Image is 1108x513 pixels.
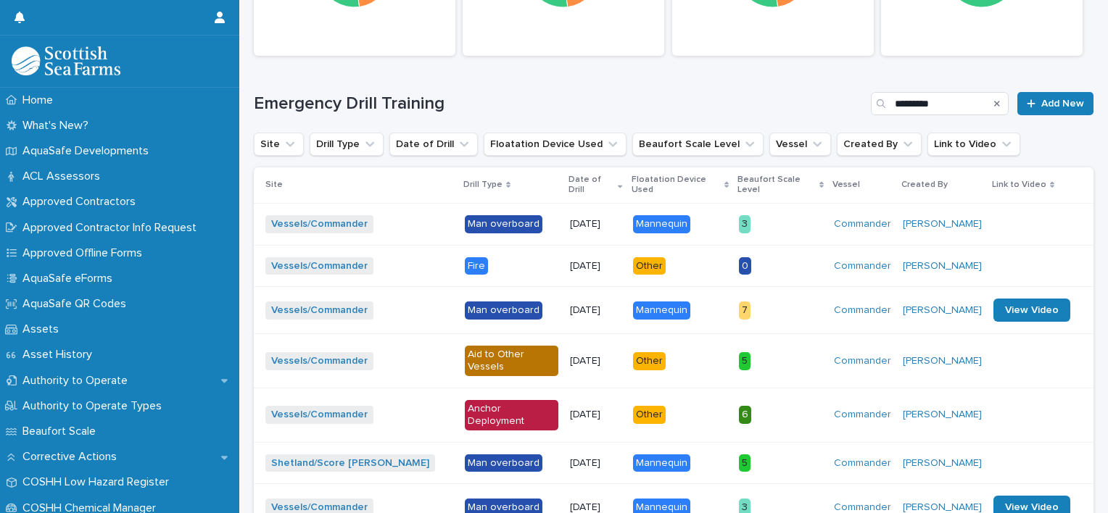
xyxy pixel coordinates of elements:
div: Other [633,352,666,370]
a: [PERSON_NAME] [903,457,982,470]
tr: Vessels/Commander Man overboard[DATE]Mannequin7Commander [PERSON_NAME] View Video [254,287,1093,334]
span: View Video [1005,305,1059,315]
p: Created By [901,177,948,193]
p: Date of Drill [569,172,614,199]
p: Beaufort Scale [17,425,107,438]
h1: Emergency Drill Training [254,93,865,114]
p: Approved Contractors [17,195,147,209]
div: 5 [739,352,751,370]
a: [PERSON_NAME] [903,409,982,421]
a: Commander [834,304,891,317]
a: [PERSON_NAME] [903,304,982,317]
button: Site [254,133,304,156]
div: Anchor Deployment [465,400,558,430]
div: Man overboard [465,454,542,472]
p: [DATE] [570,457,621,470]
div: Fire [465,257,488,275]
p: What's New? [17,119,100,133]
p: [DATE] [570,260,621,272]
a: Commander [834,457,891,470]
a: Commander [834,218,891,230]
p: Approved Offline Forms [17,246,154,260]
div: 5 [739,454,751,472]
p: Approved Contractor Info Request [17,221,208,235]
p: AquaSafe eForms [17,272,124,285]
p: Corrective Actions [17,450,128,464]
p: ACL Assessors [17,170,112,183]
button: Created By [837,133,922,156]
div: Mannequin [633,301,690,320]
p: Assets [17,322,70,336]
p: [DATE] [570,355,621,367]
button: Beaufort Scale Level [632,133,764,156]
div: Other [633,406,666,424]
div: Man overboard [465,215,542,233]
p: Authority to Operate Types [17,399,173,413]
button: Link to Video [927,133,1020,156]
div: 7 [739,301,751,320]
a: Commander [834,409,891,421]
p: Beaufort Scale Level [737,172,815,199]
button: Vessel [769,133,831,156]
a: Vessels/Commander [271,260,368,272]
p: Drill Type [463,177,503,193]
p: Authority to Operate [17,374,139,388]
tr: Shetland/Score [PERSON_NAME] Man overboard[DATE]Mannequin5Commander [PERSON_NAME] [254,442,1093,484]
div: 3 [739,215,751,233]
div: Other [633,257,666,275]
p: [DATE] [570,409,621,421]
button: Drill Type [310,133,384,156]
div: Man overboard [465,301,542,320]
p: Asset History [17,348,104,362]
p: COSHH Low Hazard Register [17,475,181,489]
button: Date of Drill [389,133,478,156]
p: [DATE] [570,218,621,230]
a: Add New [1017,92,1093,115]
tr: Vessels/Commander Anchor Deployment[DATE]Other6Commander [PERSON_NAME] [254,388,1093,442]
a: Commander [834,355,891,367]
a: [PERSON_NAME] [903,355,982,367]
a: [PERSON_NAME] [903,218,982,230]
button: Floatation Device Used [484,133,627,156]
a: Vessels/Commander [271,409,368,421]
p: AquaSafe Developments [17,144,160,158]
p: Site [265,177,283,193]
span: Add New [1041,99,1084,109]
p: Floatation Device Used [632,172,721,199]
a: [PERSON_NAME] [903,260,982,272]
a: Shetland/Score [PERSON_NAME] [271,457,429,470]
p: [DATE] [570,304,621,317]
div: 6 [739,406,751,424]
p: AquaSafe QR Codes [17,297,138,311]
div: 0 [739,257,751,275]
a: Vessels/Commander [271,355,368,367]
div: Aid to Other Vessels [465,346,558,376]
p: Vessel [832,177,860,193]
a: Vessels/Commander [271,304,368,317]
tr: Vessels/Commander Fire[DATE]Other0Commander [PERSON_NAME] [254,245,1093,287]
a: Vessels/Commander [271,218,368,230]
span: View Video [1005,502,1059,512]
p: Link to Video [992,177,1046,193]
input: Search [871,92,1009,115]
div: Mannequin [633,215,690,233]
tr: Vessels/Commander Man overboard[DATE]Mannequin3Commander [PERSON_NAME] [254,203,1093,245]
p: Home [17,93,65,107]
tr: Vessels/Commander Aid to Other Vessels[DATE]Other5Commander [PERSON_NAME] [254,334,1093,388]
a: View Video [993,299,1070,322]
div: Mannequin [633,454,690,472]
a: Commander [834,260,891,272]
img: bPIBxiqnSb2ggTQWdOVV [12,46,120,75]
